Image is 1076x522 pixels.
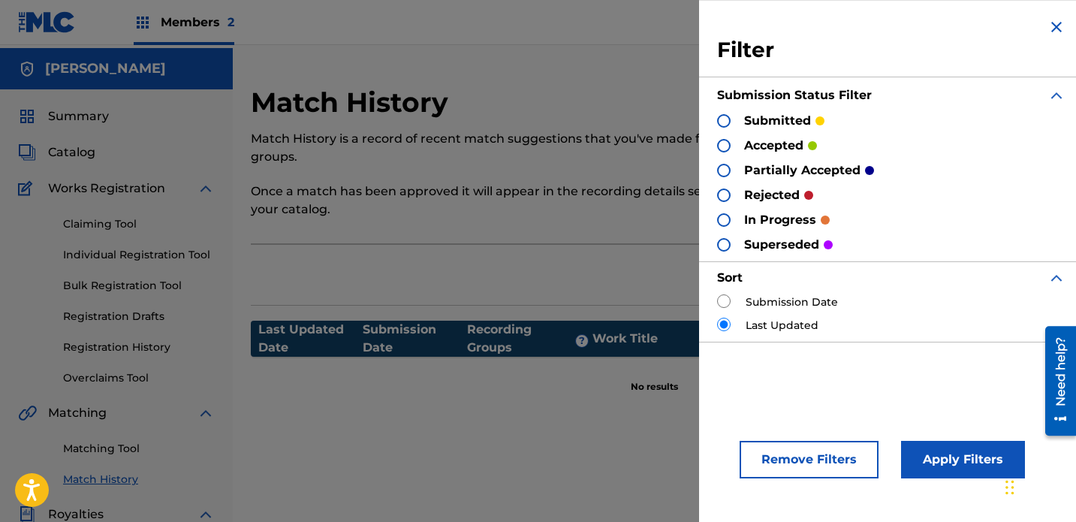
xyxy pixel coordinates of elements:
[1005,465,1014,510] div: Drag
[1001,450,1076,522] iframe: Chat Widget
[467,321,592,357] div: Recording Groups
[1047,18,1065,36] img: close
[63,472,215,487] a: Match History
[746,294,838,310] label: Submission Date
[63,309,215,324] a: Registration Drafts
[717,270,743,285] strong: Sort
[744,236,819,254] p: superseded
[258,321,363,357] div: Last Updated Date
[18,404,37,422] img: Matching
[18,143,95,161] a: CatalogCatalog
[18,143,36,161] img: Catalog
[592,330,745,348] div: Work Title
[63,216,215,232] a: Claiming Tool
[740,441,879,478] button: Remove Filters
[48,180,165,198] span: Works Registration
[48,404,107,422] span: Matching
[1047,86,1065,104] img: expand
[18,107,109,125] a: SummarySummary
[18,180,38,198] img: Works Registration
[251,130,873,166] p: Match History is a record of recent match suggestions that you've made for unmatched recording gr...
[1034,321,1076,442] iframe: Resource Center
[18,107,36,125] img: Summary
[197,180,215,198] img: expand
[576,335,588,347] span: ?
[63,441,215,457] a: Matching Tool
[63,278,215,294] a: Bulk Registration Tool
[63,247,215,263] a: Individual Registration Tool
[744,112,811,130] p: submitted
[717,37,1065,64] h3: Filter
[63,339,215,355] a: Registration History
[744,186,800,204] p: rejected
[48,143,95,161] span: Catalog
[901,441,1025,478] button: Apply Filters
[197,404,215,422] img: expand
[746,318,818,333] label: Last Updated
[63,370,215,386] a: Overclaims Tool
[18,11,76,33] img: MLC Logo
[45,60,166,77] h5: DEVON COLE
[251,183,873,219] p: Once a match has been approved it will appear in the recording details section of the work within...
[744,211,816,229] p: in progress
[251,86,456,119] h2: Match History
[717,88,872,102] strong: Submission Status Filter
[48,107,109,125] span: Summary
[134,14,152,32] img: Top Rightsholders
[18,60,36,78] img: Accounts
[228,15,234,29] span: 2
[744,161,860,180] p: partially accepted
[161,14,234,31] span: Members
[363,321,467,357] div: Submission Date
[631,362,678,394] p: No results
[1047,269,1065,287] img: expand
[744,137,803,155] p: accepted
